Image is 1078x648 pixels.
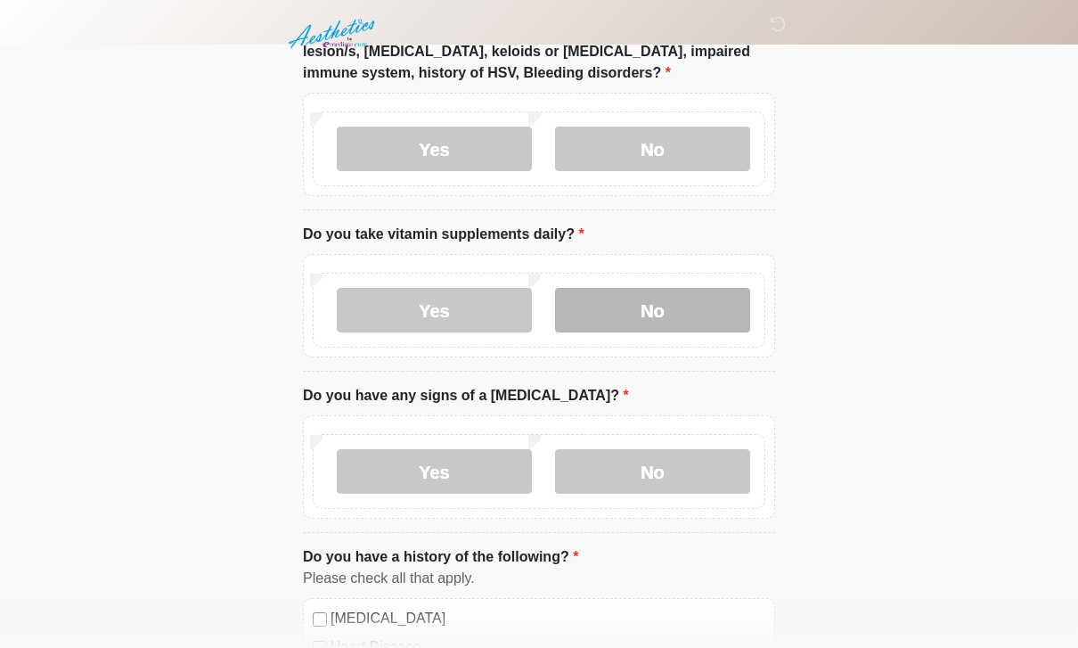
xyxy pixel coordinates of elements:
label: Do you have a history of the following? [303,546,578,568]
label: Do you take vitamin supplements daily? [303,224,584,245]
div: Please check all that apply. [303,568,775,589]
label: Yes [337,288,532,332]
label: Yes [337,127,532,171]
label: No [555,288,750,332]
label: Do you have any signs of a [MEDICAL_DATA]? [303,385,629,406]
label: Yes [337,449,532,494]
img: Aesthetics by Emediate Cure Logo [285,13,382,54]
input: [MEDICAL_DATA] [313,612,327,627]
label: [MEDICAL_DATA] [331,608,765,629]
label: No [555,127,750,171]
label: No [555,449,750,494]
